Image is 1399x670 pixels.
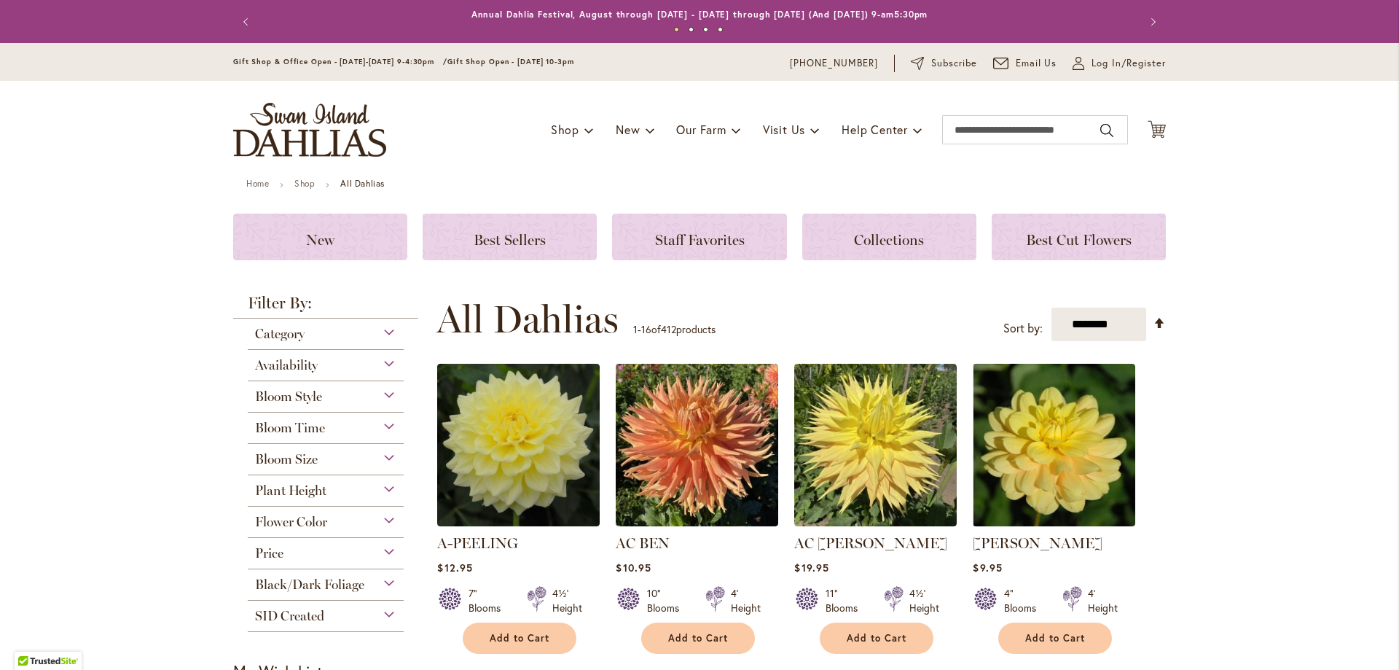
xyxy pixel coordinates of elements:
[1004,586,1045,615] div: 4" Blooms
[423,214,597,260] a: Best Sellers
[676,122,726,137] span: Our Farm
[437,515,600,529] a: A-Peeling
[1073,56,1166,71] a: Log In/Register
[826,586,866,615] div: 11" Blooms
[255,577,364,593] span: Black/Dark Foliage
[931,56,977,71] span: Subscribe
[641,623,755,654] button: Add to Cart
[794,561,828,574] span: $19.95
[703,27,708,32] button: 3 of 4
[842,122,908,137] span: Help Center
[233,103,386,157] a: store logo
[255,389,322,405] span: Bloom Style
[790,56,878,71] a: [PHONE_NUMBER]
[246,178,269,189] a: Home
[616,561,651,574] span: $10.95
[992,214,1166,260] a: Best Cut Flowers
[306,231,334,249] span: New
[474,231,546,249] span: Best Sellers
[552,586,582,615] div: 4½' Height
[255,608,324,624] span: SID Created
[255,483,326,499] span: Plant Height
[674,27,679,32] button: 1 of 4
[1003,315,1043,342] label: Sort by:
[668,632,728,644] span: Add to Cart
[1026,231,1132,249] span: Best Cut Flowers
[633,318,716,341] p: - of products
[661,322,676,336] span: 412
[255,420,325,436] span: Bloom Time
[340,178,385,189] strong: All Dahlias
[911,56,977,71] a: Subscribe
[616,364,778,526] img: AC BEN
[233,214,407,260] a: New
[233,57,447,66] span: Gift Shop & Office Open - [DATE]-[DATE] 9-4:30pm /
[731,586,761,615] div: 4' Height
[1088,586,1118,615] div: 4' Height
[436,297,619,341] span: All Dahlias
[998,623,1112,654] button: Add to Cart
[255,357,318,373] span: Availability
[616,515,778,529] a: AC BEN
[820,623,933,654] button: Add to Cart
[794,534,947,552] a: AC [PERSON_NAME]
[1016,56,1057,71] span: Email Us
[616,122,640,137] span: New
[718,27,723,32] button: 4 of 4
[1137,7,1166,36] button: Next
[612,214,786,260] a: Staff Favorites
[463,623,576,654] button: Add to Cart
[255,451,318,467] span: Bloom Size
[794,364,957,526] img: AC Jeri
[794,515,957,529] a: AC Jeri
[255,326,305,342] span: Category
[802,214,976,260] a: Collections
[973,561,1002,574] span: $9.95
[233,7,262,36] button: Previous
[973,534,1102,552] a: [PERSON_NAME]
[551,122,579,137] span: Shop
[854,231,924,249] span: Collections
[973,515,1135,529] a: AHOY MATEY
[909,586,939,615] div: 4½' Height
[294,178,315,189] a: Shop
[437,364,600,526] img: A-Peeling
[233,295,418,319] strong: Filter By:
[641,322,651,336] span: 16
[616,534,670,552] a: AC BEN
[437,561,472,574] span: $12.95
[490,632,549,644] span: Add to Cart
[471,9,928,20] a: Annual Dahlia Festival, August through [DATE] - [DATE] through [DATE] (And [DATE]) 9-am5:30pm
[255,545,283,561] span: Price
[447,57,574,66] span: Gift Shop Open - [DATE] 10-3pm
[993,56,1057,71] a: Email Us
[647,586,688,615] div: 10" Blooms
[1025,632,1085,644] span: Add to Cart
[847,632,906,644] span: Add to Cart
[763,122,805,137] span: Visit Us
[655,231,745,249] span: Staff Favorites
[689,27,694,32] button: 2 of 4
[437,534,518,552] a: A-PEELING
[255,514,327,530] span: Flower Color
[633,322,638,336] span: 1
[469,586,509,615] div: 7" Blooms
[973,364,1135,526] img: AHOY MATEY
[1092,56,1166,71] span: Log In/Register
